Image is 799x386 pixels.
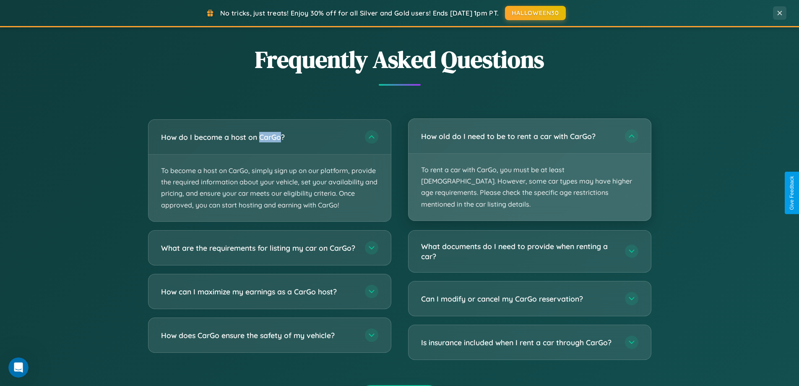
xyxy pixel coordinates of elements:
[421,294,617,304] h3: Can I modify or cancel my CarGo reservation?
[409,154,651,221] p: To rent a car with CarGo, you must be at least [DEMOGRAPHIC_DATA]. However, some car types may ha...
[148,155,391,221] p: To become a host on CarGo, simply sign up on our platform, provide the required information about...
[148,43,651,76] h2: Frequently Asked Questions
[161,242,357,253] h3: What are the requirements for listing my car on CarGo?
[505,6,566,20] button: HALLOWEEN30
[161,132,357,142] h3: How do I become a host on CarGo?
[8,357,29,378] iframe: Intercom live chat
[421,337,617,348] h3: Is insurance included when I rent a car through CarGo?
[421,241,617,262] h3: What documents do I need to provide when renting a car?
[161,330,357,340] h3: How does CarGo ensure the safety of my vehicle?
[421,131,617,142] h3: How old do I need to be to rent a car with CarGo?
[789,176,795,210] div: Give Feedback
[220,9,499,17] span: No tricks, just treats! Enjoy 30% off for all Silver and Gold users! Ends [DATE] 1pm PT.
[161,286,357,297] h3: How can I maximize my earnings as a CarGo host?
